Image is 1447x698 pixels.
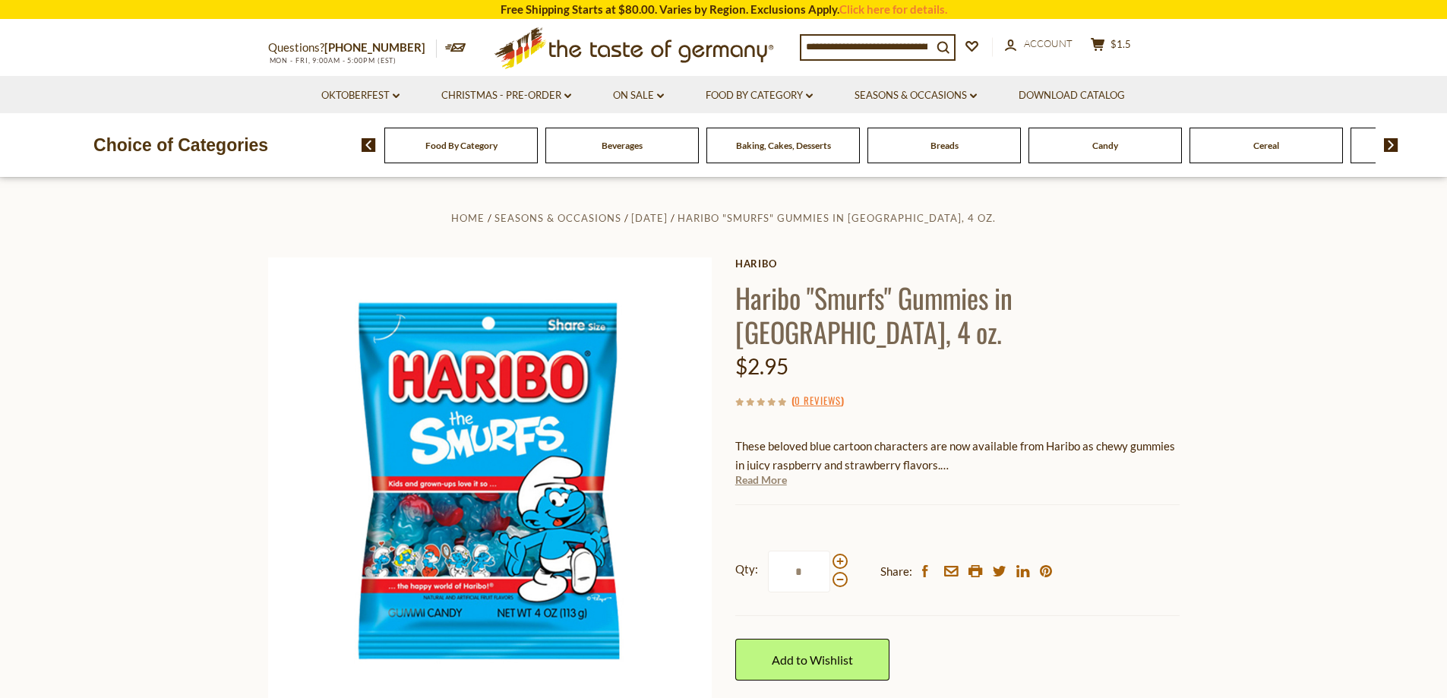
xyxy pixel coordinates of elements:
a: Download Catalog [1019,87,1125,104]
span: Share: [880,562,912,581]
a: Breads [930,140,959,151]
span: ( ) [791,393,844,408]
img: next arrow [1384,138,1398,152]
a: Read More [735,472,787,488]
a: Cereal [1253,140,1279,151]
a: Haribo "Smurfs" Gummies in [GEOGRAPHIC_DATA], 4 oz. [678,212,996,224]
a: Food By Category [706,87,813,104]
input: Qty: [768,551,830,592]
a: Haribo [735,257,1180,270]
a: Oktoberfest [321,87,400,104]
img: previous arrow [362,138,376,152]
a: Add to Wishlist [735,639,889,681]
strong: Qty: [735,560,758,579]
p: These beloved blue cartoon characters are now available from Haribo as chewy gummies in juicy ras... [735,437,1180,475]
a: On Sale [613,87,664,104]
a: Account [1005,36,1073,52]
a: Baking, Cakes, Desserts [736,140,831,151]
a: Seasons & Occasions [855,87,977,104]
a: Beverages [602,140,643,151]
a: Food By Category [425,140,498,151]
span: MON - FRI, 9:00AM - 5:00PM (EST) [268,56,397,65]
button: $1.5 [1088,37,1134,56]
a: [PHONE_NUMBER] [324,40,425,54]
span: $1.5 [1111,38,1131,50]
a: Seasons & Occasions [494,212,621,224]
span: Account [1024,37,1073,49]
p: Questions? [268,38,437,58]
a: Christmas - PRE-ORDER [441,87,571,104]
a: Candy [1092,140,1118,151]
a: Click here for details. [839,2,947,16]
h1: Haribo "Smurfs" Gummies in [GEOGRAPHIC_DATA], 4 oz. [735,280,1180,349]
span: $2.95 [735,353,788,379]
a: 0 Reviews [795,393,841,409]
a: Home [451,212,485,224]
a: [DATE] [631,212,668,224]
